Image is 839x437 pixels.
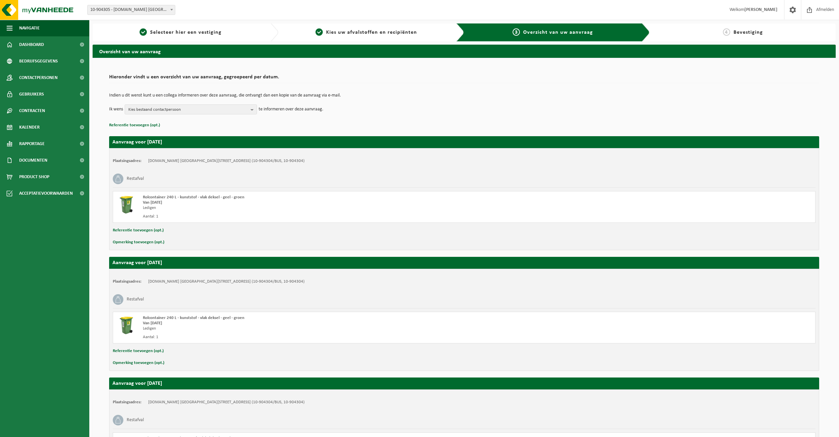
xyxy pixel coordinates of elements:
[113,159,142,163] strong: Plaatsingsadres:
[125,104,257,114] button: Kies bestaand contactpersoon
[143,195,244,199] span: Rolcontainer 240 L - kunststof - vlak deksel - geel - groen
[109,104,123,114] p: Ik wens
[143,335,491,340] div: Aantal: 1
[19,102,45,119] span: Contracten
[148,400,305,405] td: [DOMAIN_NAME] [GEOGRAPHIC_DATA][STREET_ADDRESS] (10-904304/BUS, 10-904304)
[143,214,491,219] div: Aantal: 1
[128,105,248,115] span: Kies bestaand contactpersoon
[113,359,164,367] button: Opmerking toevoegen (opt.)
[88,5,175,15] span: 10-904305 - RI.PA BELGIUM NV - KALKEN
[113,279,142,284] strong: Plaatsingsadres:
[127,415,144,425] h3: Restafval
[734,30,763,35] span: Bevestiging
[148,279,305,284] td: [DOMAIN_NAME] [GEOGRAPHIC_DATA][STREET_ADDRESS] (10-904304/BUS, 10-904304)
[143,321,162,325] strong: Van [DATE]
[113,400,142,404] strong: Plaatsingsadres:
[19,53,58,69] span: Bedrijfsgegevens
[113,226,164,235] button: Referentie toevoegen (opt.)
[19,36,44,53] span: Dashboard
[19,86,44,102] span: Gebruikers
[143,326,491,331] div: Ledigen
[109,74,819,83] h2: Hieronder vindt u een overzicht van uw aanvraag, gegroepeerd per datum.
[127,294,144,305] h3: Restafval
[259,104,323,114] p: te informeren over deze aanvraag.
[523,30,593,35] span: Overzicht van uw aanvraag
[282,28,451,36] a: 2Kies uw afvalstoffen en recipiënten
[93,45,836,58] h2: Overzicht van uw aanvraag
[19,152,47,169] span: Documenten
[19,185,73,202] span: Acceptatievoorwaarden
[143,200,162,205] strong: Van [DATE]
[19,119,40,136] span: Kalender
[127,174,144,184] h3: Restafval
[112,381,162,386] strong: Aanvraag voor [DATE]
[150,30,222,35] span: Selecteer hier een vestiging
[113,238,164,247] button: Opmerking toevoegen (opt.)
[19,136,45,152] span: Rapportage
[143,316,244,320] span: Rolcontainer 240 L - kunststof - vlak deksel - geel - groen
[109,121,160,130] button: Referentie toevoegen (opt.)
[315,28,323,36] span: 2
[143,205,491,211] div: Ledigen
[19,169,49,185] span: Product Shop
[744,7,777,12] strong: [PERSON_NAME]
[19,69,58,86] span: Contactpersonen
[112,139,162,145] strong: Aanvraag voor [DATE]
[140,28,147,36] span: 1
[87,5,175,15] span: 10-904305 - RI.PA BELGIUM NV - KALKEN
[96,28,265,36] a: 1Selecteer hier een vestiging
[113,347,164,355] button: Referentie toevoegen (opt.)
[513,28,520,36] span: 3
[19,20,40,36] span: Navigatie
[116,315,136,335] img: WB-0240-HPE-GN-50.png
[723,28,730,36] span: 4
[112,260,162,265] strong: Aanvraag voor [DATE]
[326,30,417,35] span: Kies uw afvalstoffen en recipiënten
[148,158,305,164] td: [DOMAIN_NAME] [GEOGRAPHIC_DATA][STREET_ADDRESS] (10-904304/BUS, 10-904304)
[116,195,136,215] img: WB-0240-HPE-GN-50.png
[109,93,819,98] p: Indien u dit wenst kunt u een collega informeren over deze aanvraag, die ontvangt dan een kopie v...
